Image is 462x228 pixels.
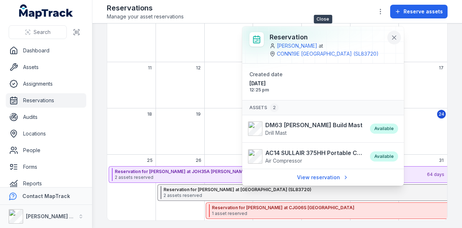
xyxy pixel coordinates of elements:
span: 26 [196,158,201,163]
a: Assets [6,60,86,74]
span: Search [34,29,51,36]
span: 2 assets reserved [115,175,426,180]
span: 17 [439,65,444,71]
a: Audits [6,110,86,124]
a: Reports [6,176,86,191]
strong: DM63 [PERSON_NAME] Build Mast [265,121,362,129]
a: Forms [6,160,86,174]
a: Locations [6,126,86,141]
a: Dashboard [6,43,86,58]
span: [DATE] [249,80,320,87]
button: Reservation for [PERSON_NAME] at JOH35A [PERSON_NAME] M7M12 EDC2 assets reserved64 days [109,166,447,183]
span: 25 [147,158,153,163]
button: Reserve assets [390,5,448,18]
a: CONN19E [GEOGRAPHIC_DATA] (SL83720) [277,50,379,57]
span: Air Compressor [265,158,302,164]
strong: Reservation for [PERSON_NAME] at JOH35A [PERSON_NAME] M7M12 EDC [115,169,426,175]
a: DM63 [PERSON_NAME] Build MastDrill Mast [248,121,363,137]
span: Drill Mast [265,130,287,136]
span: 12 [196,65,201,71]
strong: AC14 SULLAIR 375HH Portable Compressor [265,149,363,157]
h3: Reservation [270,32,385,42]
button: Search [9,25,67,39]
div: Available [370,151,398,162]
h2: Reservations [107,3,184,13]
a: People [6,143,86,158]
time: 21/08/2025, 12:25:56 pm [249,80,320,93]
a: AC14 SULLAIR 375HH Portable CompressorAir Compressor [248,149,363,164]
div: Available [370,124,398,134]
a: View reservation [292,171,353,184]
a: MapTrack [19,4,73,19]
span: Manage your asset reservations [107,13,184,20]
span: 12:25 pm [249,87,320,93]
span: at [319,42,323,50]
span: 24 [439,111,444,117]
strong: Contact MapTrack [22,193,70,199]
a: Reservations [6,93,86,108]
span: 31 [439,158,444,163]
a: [PERSON_NAME] [277,42,317,50]
div: 2 [270,103,279,112]
span: 11 [148,65,152,71]
span: Created date [249,71,283,77]
span: Assets [249,103,279,112]
strong: [PERSON_NAME] Group [26,213,85,219]
a: Assignments [6,77,86,91]
span: Reserve assets [404,8,443,15]
span: Close [314,15,332,23]
span: 18 [147,111,152,117]
span: 19 [196,111,201,117]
